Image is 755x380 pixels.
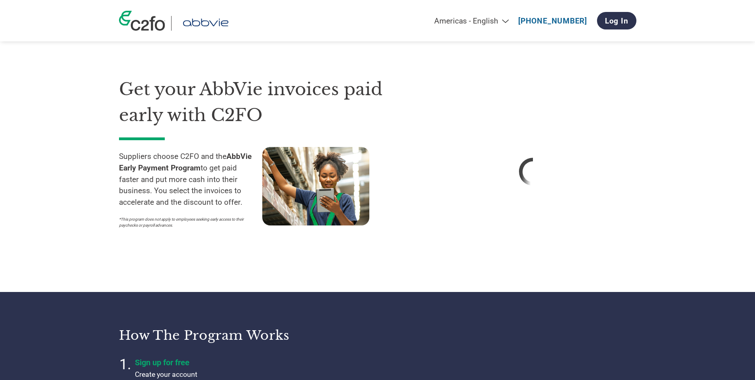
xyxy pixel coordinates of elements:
[119,151,262,208] p: Suppliers choose C2FO and the to get paid faster and put more cash into their business. You selec...
[3,47,220,79] p: Thinkpiece Partners Uses C2FO to Manage the Challenge of Massive Growth and is making its mark as...
[135,358,334,367] h4: Sign up for free
[178,16,234,31] img: AbbVie
[119,76,406,128] h1: Get your AbbVie invoices paid early with C2FO
[119,327,368,343] h3: How the program works
[262,147,369,225] img: supply chain worker
[3,28,220,37] div: Thinkpiece Partners & AbbVie
[3,3,220,24] div: C2FO Customer Success
[518,16,587,25] a: [PHONE_NUMBER]
[135,369,334,380] p: Create your account
[119,152,252,172] strong: AbbVie Early Payment Program
[119,11,165,31] img: c2fo logo
[597,12,636,29] a: Log In
[119,216,254,228] p: *This program does not apply to employees seeking early access to their paychecks or payroll adva...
